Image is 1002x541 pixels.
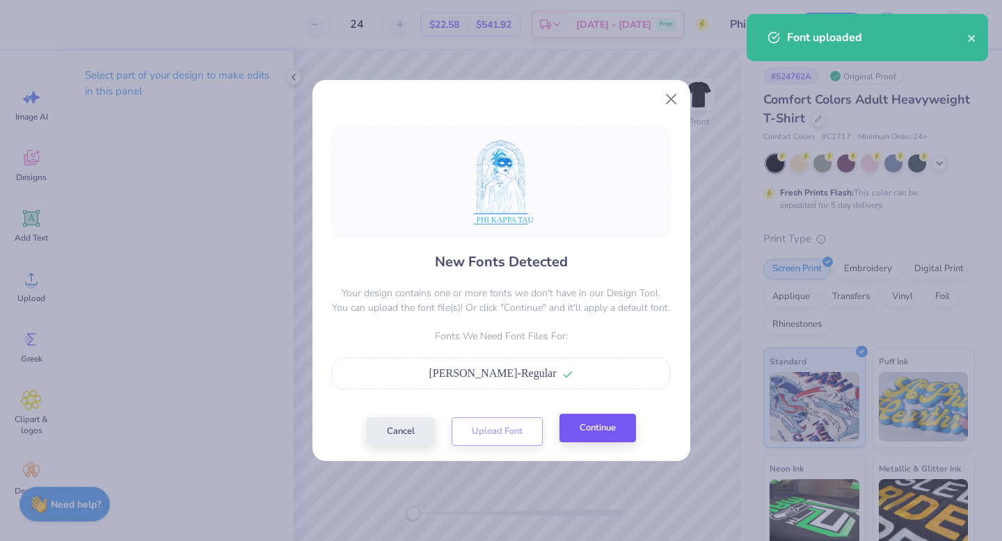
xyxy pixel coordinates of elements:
[559,414,636,442] button: Continue
[332,329,670,344] p: Fonts We Need Font Files For:
[967,29,977,46] button: close
[658,86,684,112] button: Close
[429,367,556,379] span: [PERSON_NAME]-Regular
[332,286,670,315] p: Your design contains one or more fonts we don't have in our Design Tool. You can upload the font ...
[367,417,435,446] button: Cancel
[435,252,568,272] h4: New Fonts Detected
[787,29,967,46] div: Font uploaded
